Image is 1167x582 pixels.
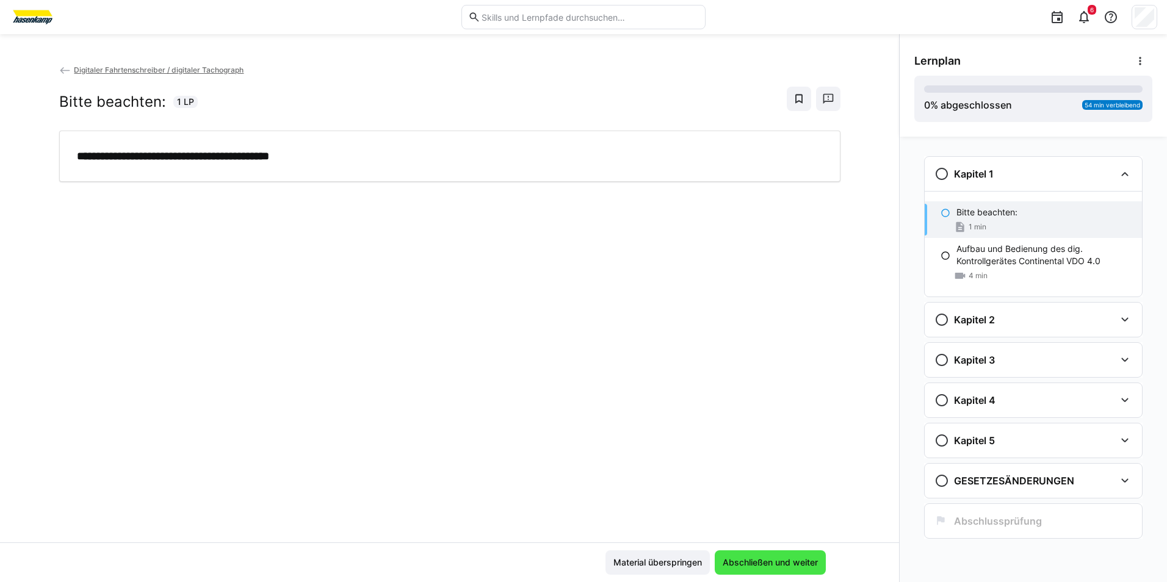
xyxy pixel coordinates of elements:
[924,98,1012,112] div: % abgeschlossen
[954,394,995,406] h3: Kapitel 4
[956,206,1017,218] p: Bitte beachten:
[59,65,244,74] a: Digitaler Fahrtenschreiber / digitaler Tachograph
[954,168,994,180] h3: Kapitel 1
[954,515,1042,527] h3: Abschlussprüfung
[177,96,194,108] span: 1 LP
[1090,6,1094,13] span: 6
[612,556,704,569] span: Material überspringen
[954,314,995,326] h3: Kapitel 2
[59,93,166,111] h2: Bitte beachten:
[954,434,995,447] h3: Kapitel 5
[1085,101,1140,109] span: 54 min verbleibend
[74,65,244,74] span: Digitaler Fahrtenschreiber / digitaler Tachograph
[605,550,710,575] button: Material überspringen
[969,271,988,281] span: 4 min
[954,475,1074,487] h3: GESETZESÄNDERUNGEN
[721,556,820,569] span: Abschließen und weiter
[715,550,826,575] button: Abschließen und weiter
[956,243,1132,267] p: Aufbau und Bedienung des dig. Kontrollgerätes Continental VDO 4.0
[924,99,930,111] span: 0
[954,354,995,366] h3: Kapitel 3
[914,54,961,68] span: Lernplan
[480,12,699,23] input: Skills und Lernpfade durchsuchen…
[969,222,986,232] span: 1 min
